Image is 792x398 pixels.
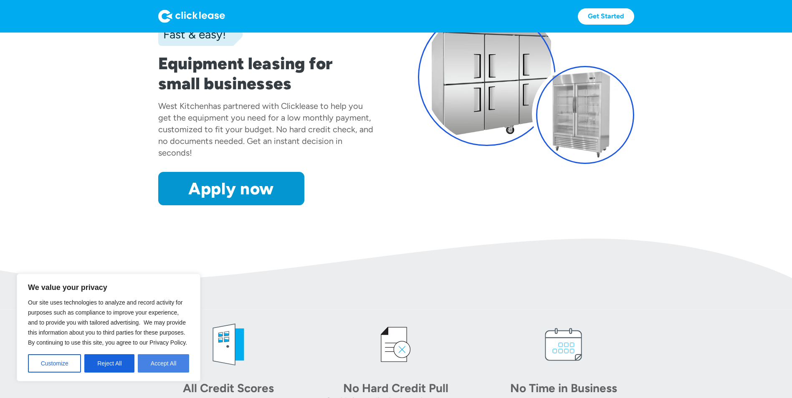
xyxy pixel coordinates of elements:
[158,53,374,93] h1: Equipment leasing for small businesses
[158,101,373,158] div: has partnered with Clicklease to help you get the equipment you need for a low monthly payment, c...
[158,26,226,43] div: Fast & easy!
[337,380,454,396] div: No Hard Credit Pull
[371,320,421,370] img: credit icon
[28,282,189,292] p: We value your privacy
[539,320,589,370] img: calendar icon
[203,320,253,370] img: welcome icon
[28,354,81,373] button: Customize
[158,10,225,23] img: Logo
[138,354,189,373] button: Accept All
[28,299,187,346] span: Our site uses technologies to analyze and record activity for purposes such as compliance to impr...
[158,101,208,111] div: West Kitchen
[17,274,200,381] div: We value your privacy
[84,354,134,373] button: Reject All
[158,172,304,205] a: Apply now
[578,8,634,25] a: Get Started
